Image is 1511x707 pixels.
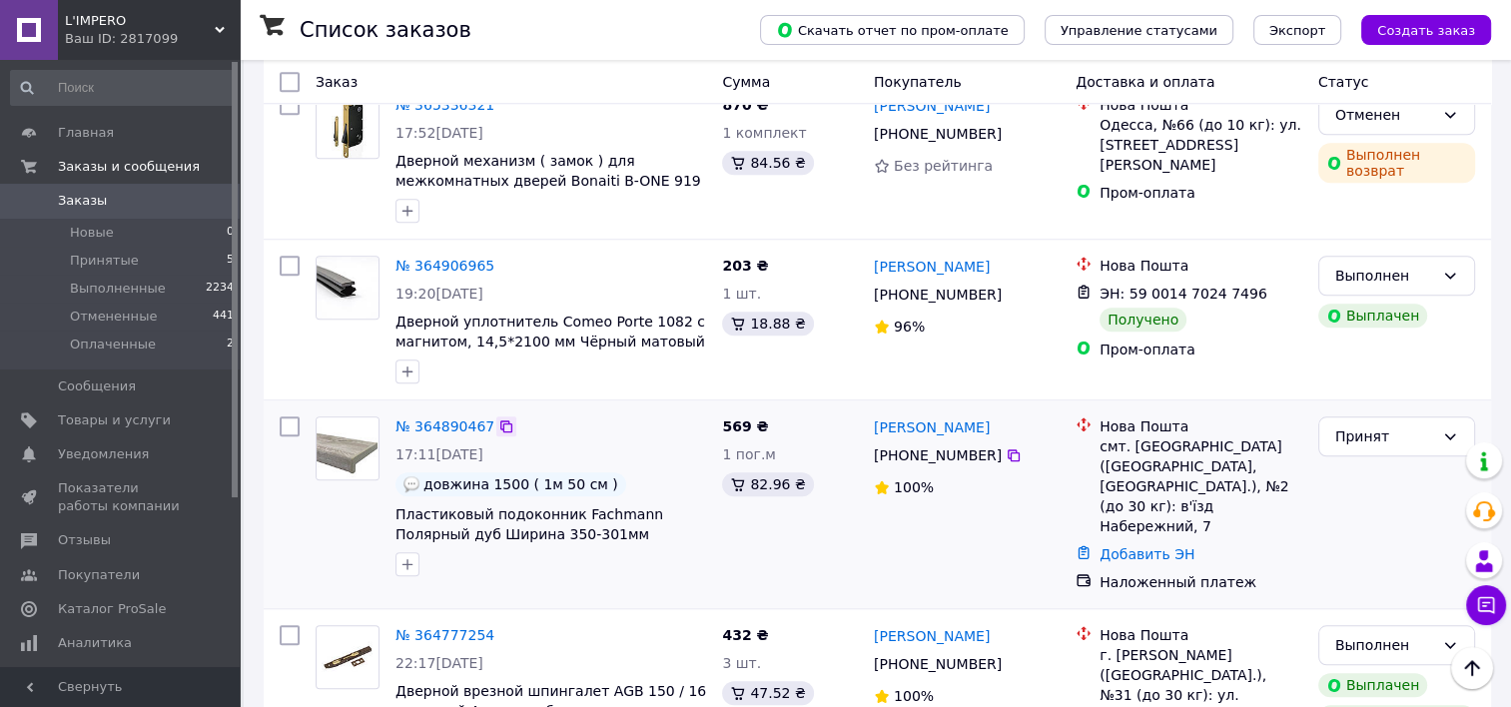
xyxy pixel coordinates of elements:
[722,446,775,462] span: 1 пог.м
[760,15,1025,45] button: Скачать отчет по пром-оплате
[395,446,483,462] span: 17:11[DATE]
[1100,115,1302,175] div: Одесса, №66 (до 10 кг): ул. [STREET_ADDRESS][PERSON_NAME]
[213,308,234,326] span: 441
[423,476,618,492] span: довжина 1500 ( 1м 50 см )
[58,445,149,463] span: Уведомления
[1318,74,1369,90] span: Статус
[227,336,234,353] span: 2
[1335,265,1434,287] div: Выполнен
[874,257,990,277] a: [PERSON_NAME]
[395,286,483,302] span: 19:20[DATE]
[70,336,156,353] span: Оплаченные
[722,125,806,141] span: 1 комплект
[894,479,934,495] span: 100%
[1335,425,1434,447] div: Принят
[1318,304,1427,328] div: Выплачен
[227,252,234,270] span: 5
[874,74,962,90] span: Покупатель
[722,655,761,671] span: 3 шт.
[894,158,993,174] span: Без рейтинга
[395,418,494,434] a: № 364890467
[317,96,378,158] img: Фото товару
[70,308,157,326] span: Отмененные
[58,411,171,429] span: Товары и услуги
[70,224,114,242] span: Новые
[722,97,768,113] span: 870 ₴
[316,625,379,689] a: Фото товару
[870,441,1006,469] div: [PHONE_NUMBER]
[722,258,768,274] span: 203 ₴
[1061,23,1217,38] span: Управление статусами
[58,531,111,549] span: Отзывы
[65,30,240,48] div: Ваш ID: 2817099
[58,192,107,210] span: Заказы
[395,125,483,141] span: 17:52[DATE]
[58,600,166,618] span: Каталог ProSale
[70,280,166,298] span: Выполненные
[1100,625,1302,645] div: Нова Пошта
[1253,15,1341,45] button: Экспорт
[874,96,990,116] a: [PERSON_NAME]
[317,257,378,319] img: Фото товару
[1100,286,1267,302] span: ЭН: 59 0014 7024 7496
[58,566,140,584] span: Покупатели
[874,626,990,646] a: [PERSON_NAME]
[874,417,990,437] a: [PERSON_NAME]
[58,479,185,515] span: Показатели работы компании
[395,655,483,671] span: 22:17[DATE]
[722,74,770,90] span: Сумма
[1100,95,1302,115] div: Нова Пошта
[1318,673,1427,697] div: Выплачен
[776,21,1009,39] span: Скачать отчет по пром-оплате
[722,472,813,496] div: 82.96 ₴
[1100,256,1302,276] div: Нова Пошта
[10,70,236,106] input: Поиск
[1335,104,1434,126] div: Отменен
[58,377,136,395] span: Сообщения
[316,416,379,480] a: Фото товару
[316,256,379,320] a: Фото товару
[870,281,1006,309] div: [PHONE_NUMBER]
[1100,572,1302,592] div: Наложенный платеж
[58,158,200,176] span: Заказы и сообщения
[1100,183,1302,203] div: Пром-оплата
[395,506,663,542] a: Пластиковый подоконник Fachmann Полярный дуб Ширина 350-301мм
[1335,634,1434,656] div: Выполнен
[65,12,215,30] span: L'IMPERO
[722,151,813,175] div: 84.56 ₴
[317,636,378,678] img: Фото товару
[1341,21,1491,37] a: Создать заказ
[403,476,419,492] img: :speech_balloon:
[722,627,768,643] span: 432 ₴
[395,314,705,369] a: Дверной уплотнитель Comeo Porte 1082 с магнитом, 14,5*2100 мм Чёрный матовый (со скотчем)
[1100,308,1186,332] div: Получено
[1269,23,1325,38] span: Экспорт
[1377,23,1475,38] span: Создать заказ
[722,286,761,302] span: 1 шт.
[300,18,471,42] h1: Список заказов
[227,224,234,242] span: 0
[1451,647,1493,689] button: Наверх
[722,418,768,434] span: 569 ₴
[1076,74,1214,90] span: Доставка и оплата
[722,312,813,336] div: 18.88 ₴
[395,627,494,643] a: № 364777254
[395,258,494,274] a: № 364906965
[894,319,925,335] span: 96%
[316,74,358,90] span: Заказ
[1100,436,1302,536] div: смт. [GEOGRAPHIC_DATA] ([GEOGRAPHIC_DATA], [GEOGRAPHIC_DATA].), №2 (до 30 кг): в'їзд Набережний, 7
[58,634,132,652] span: Аналитика
[1100,416,1302,436] div: Нова Пошта
[395,153,701,209] a: Дверной механизм ( замок ) для межкомнатных дверей Bonaiti B-ONE 919 PZ 85мм + планка Латунь поли...
[70,252,139,270] span: Принятые
[870,120,1006,148] div: [PHONE_NUMBER]
[722,681,813,705] div: 47.52 ₴
[870,650,1006,678] div: [PHONE_NUMBER]
[1318,143,1475,183] div: Выполнен возврат
[1045,15,1233,45] button: Управление статусами
[395,97,494,113] a: № 365336321
[894,688,934,704] span: 100%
